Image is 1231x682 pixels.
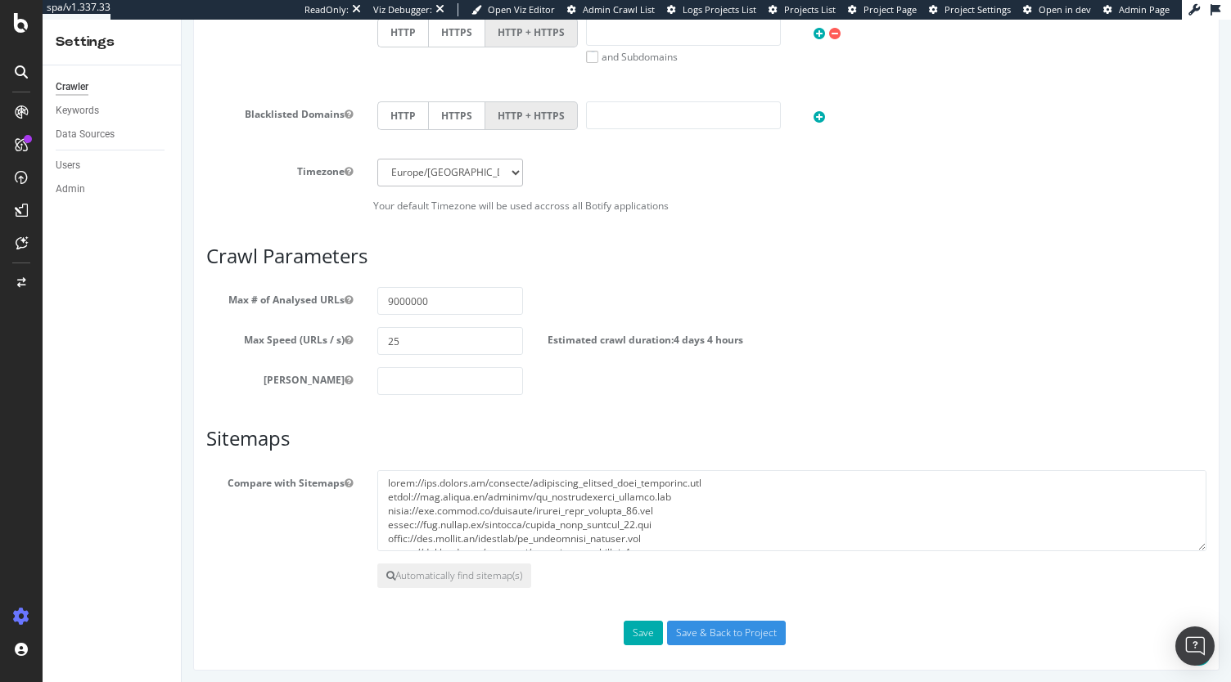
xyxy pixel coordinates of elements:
[56,181,85,198] div: Admin
[56,126,115,143] div: Data Sources
[1175,626,1215,666] div: Open Intercom Messenger
[1039,3,1091,16] span: Open in dev
[56,102,99,119] div: Keywords
[56,79,169,96] a: Crawler
[163,273,171,287] button: Max # of Analysed URLs
[246,82,304,110] label: HTTPS
[163,456,171,470] button: Compare with Sitemaps
[196,544,349,568] button: Automatically find sitemap(s)
[492,313,561,327] span: 4 days 4 hours
[373,3,432,16] div: Viz Debugger:
[163,145,171,159] button: Timezone
[683,3,756,16] span: Logs Projects List
[304,82,396,110] label: HTTP + HTTPS
[56,157,169,174] a: Users
[488,3,555,16] span: Open Viz Editor
[848,3,917,16] a: Project Page
[56,157,80,174] div: Users
[864,3,917,16] span: Project Page
[12,267,183,287] label: Max # of Analysed URLs
[567,3,655,16] a: Admin Crawl List
[56,79,88,96] div: Crawler
[304,3,349,16] div: ReadOnly:
[471,3,555,16] a: Open Viz Editor
[769,3,836,16] a: Projects List
[163,353,171,367] button: [PERSON_NAME]
[1023,3,1091,16] a: Open in dev
[25,226,1025,247] h3: Crawl Parameters
[12,82,183,101] label: Blacklisted Domains
[163,87,171,101] button: Blacklisted Domains
[404,30,496,44] label: and Subdomains
[25,408,1025,429] h3: Sitemaps
[1119,3,1170,16] span: Admin Page
[196,451,1025,532] textarea: lorem://ips.dolors.am/consecte/adipiscing_elitsed_doei_temporinc.utl etdol://mag.aliqua.en/admini...
[56,33,168,52] div: Settings
[583,3,655,16] span: Admin Crawl List
[56,126,169,143] a: Data Sources
[1103,3,1170,16] a: Admin Page
[12,139,183,159] label: Timezone
[56,102,169,119] a: Keywords
[784,3,836,16] span: Projects List
[929,3,1011,16] a: Project Settings
[945,3,1011,16] span: Project Settings
[196,82,246,110] label: HTTP
[56,181,169,198] a: Admin
[163,313,171,327] button: Max Speed (URLs / s)
[12,348,183,367] label: [PERSON_NAME]
[442,601,481,626] button: Save
[485,601,604,626] input: Save & Back to Project
[12,451,183,470] label: Compare with Sitemaps
[366,307,561,327] label: Estimated crawl duration:
[12,307,183,327] label: Max Speed (URLs / s)
[25,179,1025,193] p: Your default Timezone will be used accross all Botify applications
[667,3,756,16] a: Logs Projects List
